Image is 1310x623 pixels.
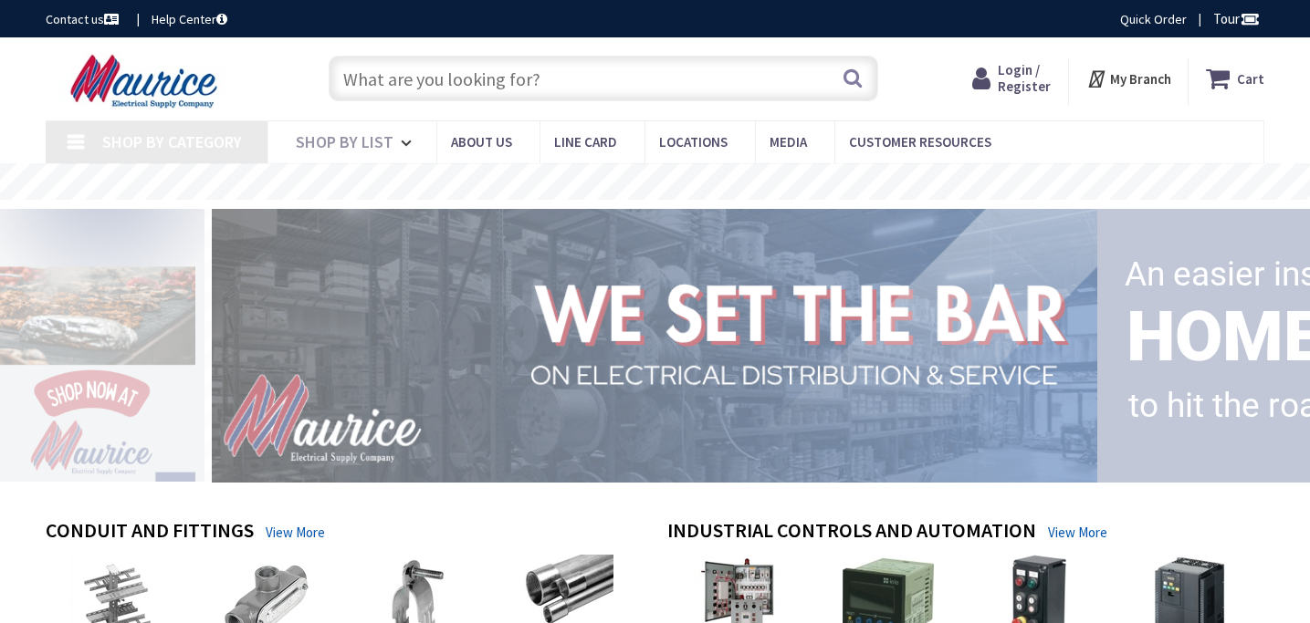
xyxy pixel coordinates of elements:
[46,53,247,109] img: Maurice Electrical Supply Company
[296,131,393,152] span: Shop By List
[770,133,807,151] span: Media
[1110,70,1171,88] strong: My Branch
[998,61,1051,95] span: Login / Register
[554,133,617,151] span: Line Card
[266,523,325,542] a: View More
[1120,10,1187,28] a: Quick Order
[1086,62,1171,95] div: My Branch
[849,133,991,151] span: Customer Resources
[972,62,1051,95] a: Login / Register
[102,131,242,152] span: Shop By Category
[46,10,122,28] a: Contact us
[1206,62,1264,95] a: Cart
[46,519,254,545] h4: Conduit and Fittings
[451,133,512,151] span: About us
[1237,62,1264,95] strong: Cart
[190,203,1105,486] img: 1_1.png
[329,56,878,101] input: What are you looking for?
[659,133,728,151] span: Locations
[489,172,823,192] rs-layer: Free Same Day Pickup at 15 Locations
[1213,10,1260,27] span: Tour
[152,10,227,28] a: Help Center
[667,519,1036,545] h4: Industrial Controls and Automation
[1048,523,1107,542] a: View More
